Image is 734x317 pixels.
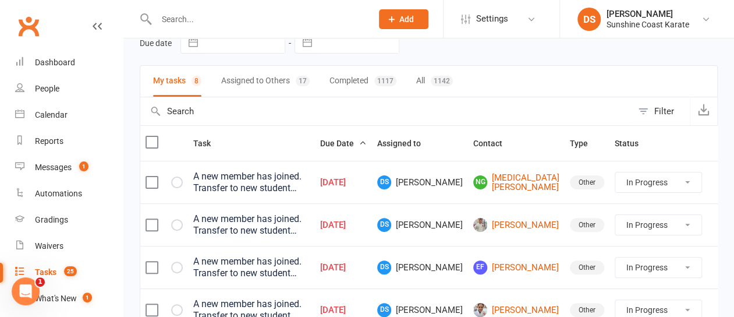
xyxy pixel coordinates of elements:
span: [PERSON_NAME] [377,175,463,189]
button: My tasks8 [153,66,201,97]
div: Messages [35,163,72,172]
a: Gradings [15,207,123,233]
div: [DATE] [320,305,367,315]
div: People [35,84,59,93]
div: Waivers [35,241,63,251]
a: Reports [15,128,123,154]
a: Calendar [15,102,123,128]
div: Other [570,218,604,232]
a: Waivers [15,233,123,259]
div: A new member has joined. Transfer to new student tracking sheet - Uniform - Progress cards - Prof... [193,213,310,237]
div: Gradings [35,215,68,224]
div: 1142 [431,76,453,86]
div: 17 [296,76,310,86]
a: Tasks 25 [15,259,123,286]
button: Assigned to Others17 [221,66,310,97]
span: DS [377,175,391,189]
div: A new member has joined. Transfer to new student tracking sheet - Uniform - Progress cards - Prof... [193,256,310,279]
span: Assigned to [377,139,434,148]
span: Status [615,139,651,148]
span: Type [570,139,601,148]
span: Add [399,15,414,24]
a: Clubworx [14,12,43,41]
span: Settings [476,6,508,32]
span: 1 [79,161,88,171]
a: What's New1 [15,286,123,312]
div: [PERSON_NAME] [607,9,689,19]
img: Jorja Clarke [473,303,487,317]
a: Messages 1 [15,154,123,181]
div: Other [570,260,604,274]
a: Dashboard [15,50,123,76]
div: [DATE] [320,220,367,230]
a: Automations [15,181,123,207]
button: Add [379,9,428,29]
div: Automations [35,189,82,198]
div: Sunshine Coast Karate [607,19,689,30]
button: All1142 [416,66,453,97]
div: [DATE] [320,178,367,188]
span: [PERSON_NAME] [377,218,463,232]
button: Completed1117 [329,66,396,97]
iframe: Intercom live chat [12,277,40,305]
span: 25 [64,266,77,276]
a: People [15,76,123,102]
div: Other [570,303,604,317]
span: [PERSON_NAME] [377,303,463,317]
span: DS [377,218,391,232]
input: Search... [153,11,364,27]
a: [PERSON_NAME] [473,303,559,317]
span: Task [193,139,224,148]
div: Dashboard [35,58,75,67]
div: A new member has joined. Transfer to new student tracking sheet - Uniform - Progress cards - Prof... [193,171,310,194]
div: What's New [35,294,77,303]
span: 1 [83,293,92,302]
span: DS [377,260,391,274]
div: 1117 [374,76,396,86]
button: Due Date [320,136,367,150]
div: Reports [35,136,63,146]
a: [PERSON_NAME] [473,218,559,232]
span: [PERSON_NAME] [377,260,463,274]
div: Filter [654,104,674,118]
label: Due date [140,38,172,48]
button: Task [193,136,224,150]
div: Calendar [35,110,68,119]
button: Type [570,136,601,150]
div: Other [570,175,604,189]
span: 1 [36,277,45,287]
span: EF [473,260,487,274]
button: Filter [632,97,690,125]
div: DS [577,8,601,31]
img: Theo Tester [473,218,487,232]
div: [DATE] [320,263,367,273]
button: Status [615,136,651,150]
a: EF[PERSON_NAME] [473,260,559,274]
span: NG [473,175,487,189]
input: Search [140,97,632,125]
div: 8 [192,76,201,86]
span: DS [377,303,391,317]
span: Due Date [320,139,367,148]
span: Contact [473,139,515,148]
a: NG[MEDICAL_DATA][PERSON_NAME] [473,173,559,192]
button: Assigned to [377,136,434,150]
div: Tasks [35,267,56,277]
button: Contact [473,136,515,150]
